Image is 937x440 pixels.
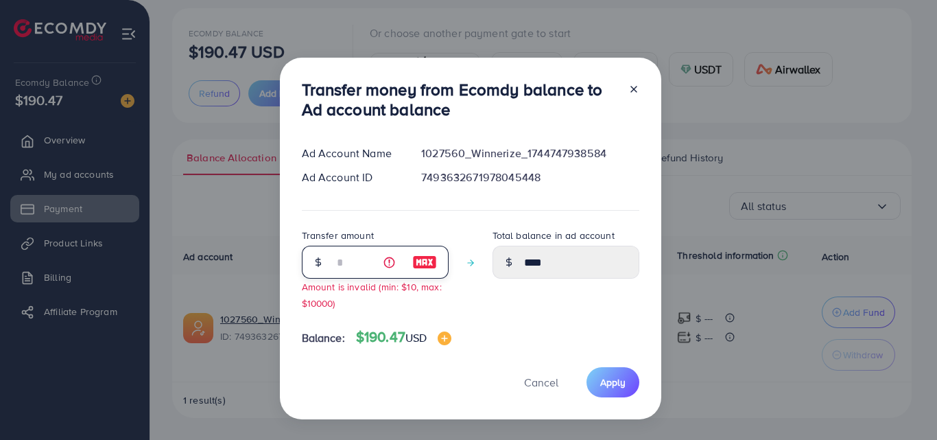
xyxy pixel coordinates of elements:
[586,367,639,397] button: Apply
[302,80,617,119] h3: Transfer money from Ecomdy balance to Ad account balance
[438,332,451,345] img: image
[507,367,576,397] button: Cancel
[879,378,927,430] iframe: Chat
[410,170,650,185] div: 7493632671978045448
[405,330,427,345] span: USD
[410,146,650,161] div: 1027560_Winnerize_1744747938584
[302,280,442,309] small: Amount is invalid (min: $10, max: $10000)
[302,229,374,242] label: Transfer amount
[600,375,626,389] span: Apply
[412,254,437,270] img: image
[302,330,345,346] span: Balance:
[291,170,411,185] div: Ad Account ID
[291,146,411,161] div: Ad Account Name
[524,375,558,390] span: Cancel
[356,329,452,346] h4: $190.47
[493,229,615,242] label: Total balance in ad account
